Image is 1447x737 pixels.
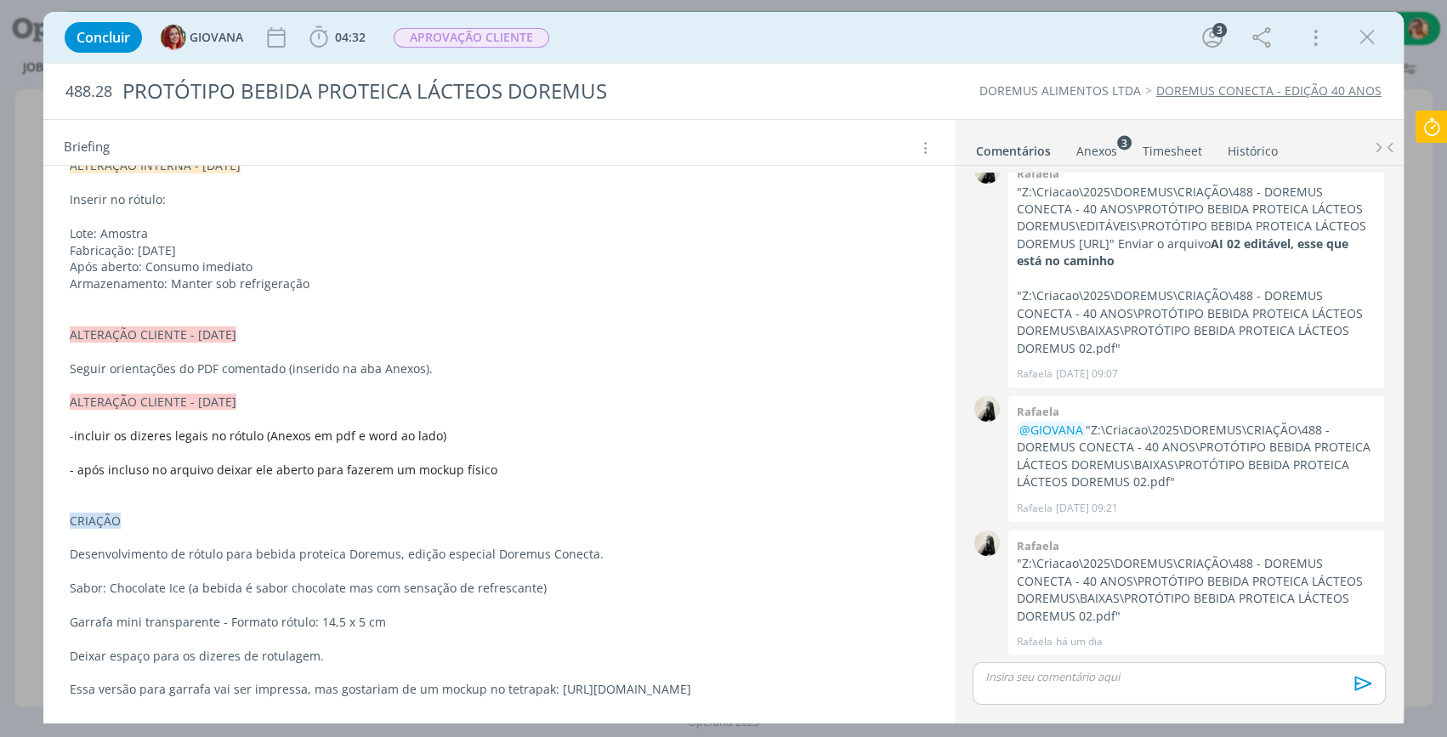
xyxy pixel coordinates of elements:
p: Essa versão para garrafa vai ser impressa, mas gostariam de um mockup no tetrapak: [URL][DOMAIN_N... [70,681,928,698]
p: "Z:\Criacao\2025\DOREMUS\CRIAÇÃO\488 - DOREMUS CONECTA - 40 ANOS\PROTÓTIPO BEBIDA PROTEICA LÁCTEO... [1017,287,1376,357]
img: R [974,530,1000,556]
p: Garrafa mini transparente - Formato rótulo: 14,5 x 5 cm [70,614,928,631]
a: DOREMUS ALIMENTOS LTDA [979,82,1141,99]
div: PROTÓTIPO BEBIDA PROTEICA LÁCTEOS DOREMUS [116,71,826,112]
button: 04:32 [305,24,370,51]
span: GIOVANA [190,31,243,43]
span: [DATE] 09:07 [1056,366,1118,382]
b: Rafaela [1017,538,1059,553]
strong: AI 02 editável, esse que está no caminho [1017,235,1348,269]
span: @GIOVANA [1019,422,1083,438]
span: há um dia [1056,634,1103,649]
b: Rafaela [1017,166,1059,181]
p: "Z:\Criacao\2025\DOREMUS\CRIAÇÃO\488 - DOREMUS CONECTA - 40 ANOS\PROTÓTIPO BEBIDA PROTEICA LÁCTEO... [1017,184,1376,270]
span: [DATE] 09:21 [1056,501,1118,516]
a: Timesheet [1142,135,1203,160]
p: "Z:\Criacao\2025\DOREMUS\CRIAÇÃO\488 - DOREMUS CONECTA - 40 ANOS\PROTÓTIPO BEBIDA PROTEICA LÁCTEO... [1017,555,1376,625]
p: Lote: Amostra [70,225,928,242]
p: Inserir no rótulo: [70,191,928,208]
img: G [161,25,186,50]
span: Concluir [77,31,130,44]
p: Após aberto: Consumo imediato [70,258,928,275]
p: Desenvolvimento de rótulo para bebida proteica Doremus, edição especial Doremus Conecta. [70,546,928,563]
a: DOREMUS CONECTA - EDIÇÃO 40 ANOS [1156,82,1382,99]
button: Concluir [65,22,142,53]
p: Armazenamento: Manter sob refrigeração [70,275,928,292]
sup: 3 [1117,135,1132,150]
p: "Z:\Criacao\2025\DOREMUS\CRIAÇÃO\488 - DOREMUS CONECTA - 40 ANOS\PROTÓTIPO BEBIDA PROTEICA LÁCTEO... [1017,422,1376,491]
div: 3 [1212,23,1227,37]
button: 3 [1199,24,1226,51]
p: Sabor: Chocolate Ice (a bebida é sabor chocolate mas com sensação de refrescante) [70,580,928,597]
b: Rafaela [1017,404,1059,419]
span: - após incluso no arquivo deixar ele aberto para fazerem um mockup físico [70,462,497,478]
span: 04:32 [335,29,366,45]
button: APROVAÇÃO CLIENTE [393,27,550,48]
p: Fabricação: [DATE] [70,242,928,259]
span: ALTERAÇÃO CLIENTE - [DATE] [70,326,236,343]
div: dialog [43,12,1404,723]
p: Rafaela [1017,501,1053,516]
span: Briefing [64,137,110,159]
p: Rafaela [1017,366,1053,382]
div: Anexos [1076,143,1117,160]
p: Seguir orientações do PDF comentado (inserido na aba Anexos). [70,360,928,377]
span: CRIAÇÃO [70,513,121,529]
p: Deixar espaço para os dizeres de rotulagem. [70,648,928,665]
a: Histórico [1227,135,1279,160]
p: - [70,428,928,445]
p: Rafaela [1017,634,1053,649]
span: APROVAÇÃO CLIENTE [394,28,549,48]
span: incluir os dizeres legais no rótulo (Anexos em pdf e word ao lado) [74,428,446,444]
button: GGIOVANA [161,25,243,50]
img: R [974,396,1000,422]
span: 488.28 [65,82,112,101]
a: Comentários [975,135,1052,160]
span: ALTERAÇÃO CLIENTE - [DATE] [70,394,236,410]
